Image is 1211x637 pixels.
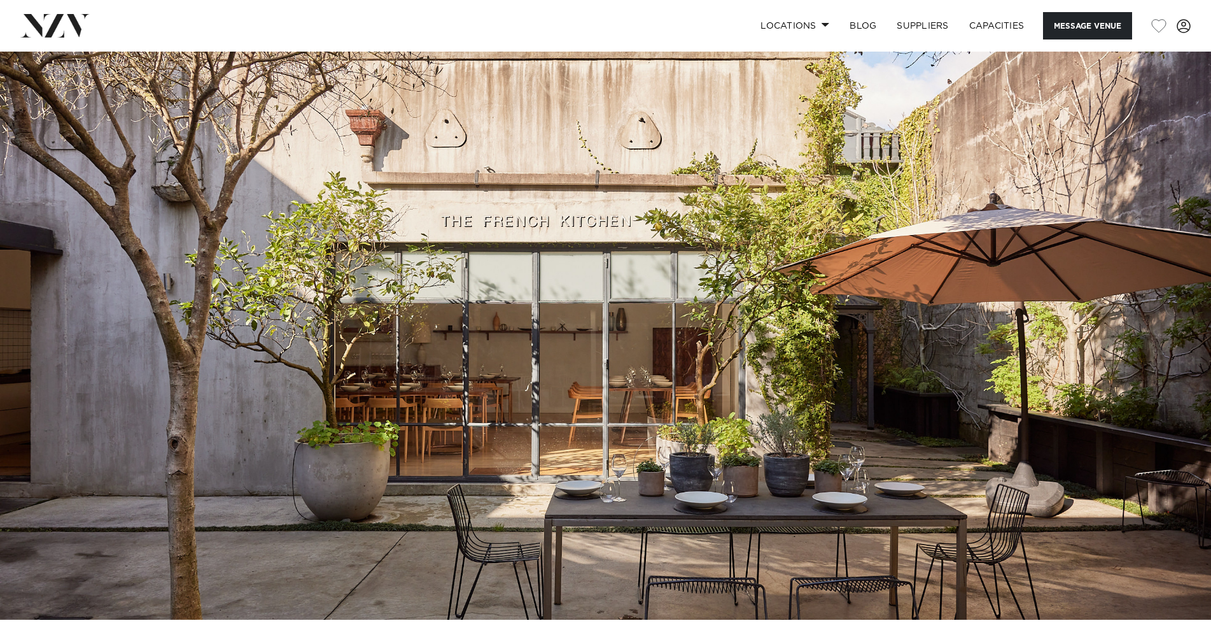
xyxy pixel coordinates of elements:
[886,12,958,39] a: SUPPLIERS
[839,12,886,39] a: BLOG
[20,14,90,37] img: nzv-logo.png
[750,12,839,39] a: Locations
[1043,12,1132,39] button: Message Venue
[959,12,1035,39] a: Capacities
